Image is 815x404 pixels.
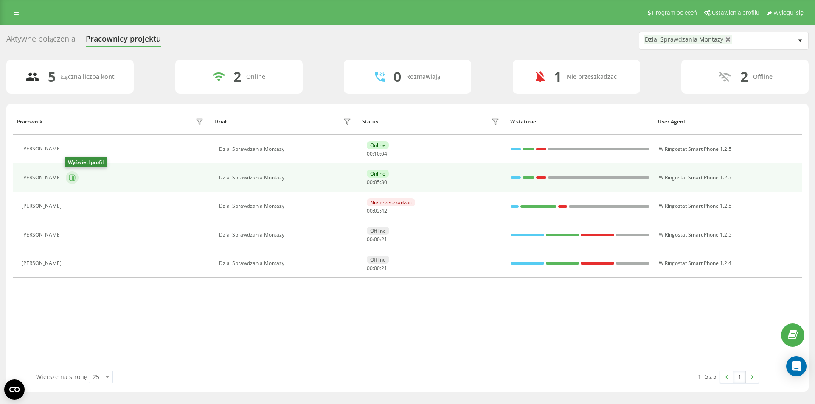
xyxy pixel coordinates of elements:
span: 21 [381,265,387,272]
div: Rozmawiają [406,73,440,81]
div: Dzial Sprawdzania Montazy [219,203,354,209]
div: Aktywne połączenia [6,34,76,47]
div: W statusie [510,119,650,125]
div: Pracownicy projektu [86,34,161,47]
span: W Ringostat Smart Phone 1.2.5 [659,231,731,238]
span: 05 [374,178,380,186]
div: 1 - 5 z 5 [698,372,716,381]
div: [PERSON_NAME] [22,232,64,238]
div: [PERSON_NAME] [22,203,64,209]
div: Open Intercom Messenger [786,356,807,376]
div: Dzial Sprawdzania Montazy [219,232,354,238]
span: Wiersze na stronę [36,373,87,381]
div: Dzial Sprawdzania Montazy [219,260,354,266]
div: : : [367,208,387,214]
div: 25 [93,373,99,381]
div: 1 [554,69,562,85]
span: 00 [367,178,373,186]
div: Pracownik [17,119,42,125]
span: W Ringostat Smart Phone 1.2.5 [659,202,731,209]
span: Program poleceń [652,9,697,16]
span: 21 [381,236,387,243]
span: 42 [381,207,387,215]
div: Dzial Sprawdzania Montazy [219,146,354,152]
span: W Ringostat Smart Phone 1.2.5 [659,174,731,181]
div: 2 [740,69,748,85]
span: 00 [374,265,380,272]
span: 00 [367,150,373,157]
div: : : [367,237,387,242]
span: 00 [367,265,373,272]
span: 00 [367,207,373,215]
div: Offline [367,256,389,264]
div: Nie przeszkadzać [367,198,415,206]
div: Łączna liczba kont [61,73,114,81]
div: Online [367,141,389,149]
span: W Ringostat Smart Phone 1.2.5 [659,145,731,153]
div: [PERSON_NAME] [22,146,64,152]
a: 1 [733,371,746,383]
span: 00 [374,236,380,243]
div: 5 [48,69,56,85]
span: 04 [381,150,387,157]
div: Online [246,73,265,81]
div: Offline [367,227,389,235]
span: Ustawienia profilu [712,9,759,16]
div: Wyświetl profil [65,157,107,167]
div: Offline [753,73,773,81]
div: 0 [393,69,401,85]
div: 2 [233,69,241,85]
div: [PERSON_NAME] [22,175,64,181]
span: Wyloguj się [773,9,804,16]
div: : : [367,151,387,157]
div: Nie przeszkadzać [567,73,617,81]
span: 03 [374,207,380,215]
div: User Agent [658,119,798,125]
div: Dzial Sprawdzania Montazy [645,36,723,43]
button: Open CMP widget [4,379,25,400]
span: 00 [367,236,373,243]
span: 30 [381,178,387,186]
div: Dział [214,119,226,125]
div: : : [367,179,387,185]
div: Status [362,119,378,125]
div: [PERSON_NAME] [22,260,64,266]
span: W Ringostat Smart Phone 1.2.4 [659,259,731,267]
div: Online [367,170,389,178]
div: : : [367,265,387,271]
span: 10 [374,150,380,157]
div: Dzial Sprawdzania Montazy [219,175,354,181]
